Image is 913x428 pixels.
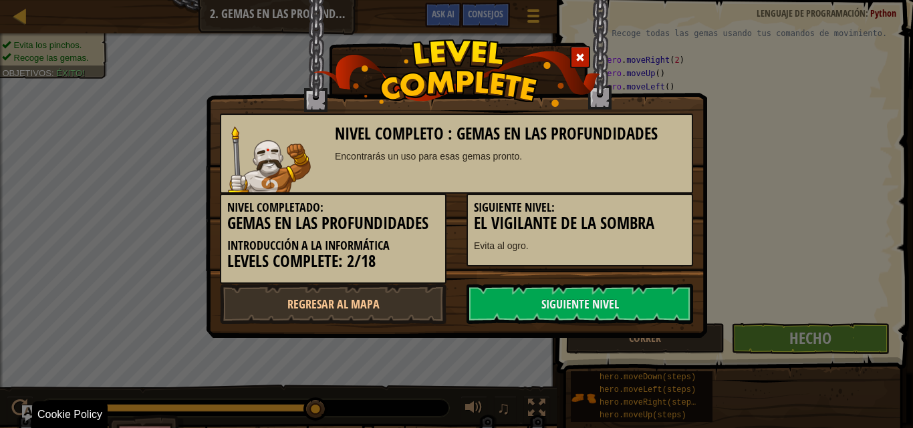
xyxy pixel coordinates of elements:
[335,150,686,163] div: Encontrarás un uso para esas gemas pronto.
[335,125,686,143] h3: Nivel completo : Gemas en las profundidades
[474,201,686,214] h5: Siguiente nivel:
[227,201,439,214] h5: Nivel completado:
[227,214,439,232] h3: Gemas en las profundidades
[474,214,686,232] h3: El vigilante de la sombra
[474,239,686,252] p: Evita al ogro.
[227,252,439,270] h3: Levels Complete: 2/18
[313,39,600,107] img: level_complete.png
[228,126,311,192] img: goliath.png
[220,284,446,324] a: Regresar al mapa
[227,239,439,252] h5: Introducción a la Informática
[467,284,693,324] a: Siguiente nivel
[32,401,108,428] div: Cookie Policy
